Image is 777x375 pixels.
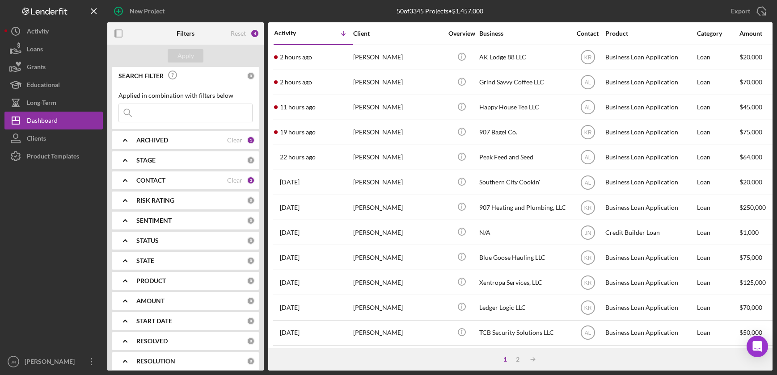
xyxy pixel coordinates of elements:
text: KR [584,204,591,211]
div: [PERSON_NAME] [353,221,443,244]
div: Loan [697,271,739,294]
div: Business Loan Application [605,296,695,319]
div: Business Loan Application [605,271,695,294]
div: [PERSON_NAME] [353,196,443,219]
div: New Project [130,2,165,20]
div: Loan [697,246,739,269]
time: 2025-08-13 04:27 [280,104,316,111]
div: Clear [227,137,242,144]
div: Long-Term [697,346,739,370]
text: KR [584,129,591,136]
div: [PERSON_NAME] [353,321,443,345]
div: Credit Builder Loan [605,221,695,244]
div: $50,000 [739,321,773,345]
div: Loan [697,121,739,144]
b: CONTACT [136,177,165,184]
div: [PERSON_NAME] [353,246,443,269]
div: [PERSON_NAME] [22,353,80,373]
div: $125,000 [739,271,773,294]
time: 2025-08-11 21:49 [280,204,300,211]
div: $64,000 [739,146,773,169]
div: $70,000 [739,71,773,94]
time: 2025-08-11 22:49 [280,179,300,186]
button: JN[PERSON_NAME] [4,353,103,371]
b: START DATE [136,317,172,325]
div: Business Loan Application [605,321,695,345]
b: RESOLVED [136,337,168,345]
button: Apply [168,49,203,62]
text: AL [584,104,591,111]
div: Clear [227,177,242,184]
b: STAGE [136,157,156,164]
b: RESOLUTION [136,358,175,365]
div: 0 [247,257,255,265]
div: $1,000 [739,221,773,244]
time: 2025-08-07 23:43 [280,254,300,261]
b: STATE [136,257,154,264]
div: $250,000 [739,196,773,219]
div: Amount [739,30,773,37]
div: $45,000 [739,96,773,119]
button: Grants [4,58,103,76]
div: Activity [274,29,313,37]
div: 0 [247,196,255,204]
text: JN [11,359,16,364]
div: Business Loan Application [605,196,695,219]
b: AMOUNT [136,297,165,304]
div: Overview [445,30,478,37]
div: Client [353,30,443,37]
div: [PERSON_NAME] [353,346,443,370]
div: Grind Savvy Coffee LLC [479,71,569,94]
div: Loan [697,171,739,194]
div: 0 [247,277,255,285]
div: Ledger Logic LLC [479,296,569,319]
button: New Project [107,2,173,20]
div: Open Intercom Messenger [747,336,768,357]
div: Southern City Cookin' [479,171,569,194]
div: Clients [27,129,46,150]
b: PRODUCT [136,277,166,284]
div: Business Loan Application [605,46,695,69]
text: KR [584,254,591,261]
div: $75,000 [739,121,773,144]
time: 2025-08-12 20:13 [280,129,316,136]
div: Contact [571,30,604,37]
a: Loans [4,40,103,58]
div: [PERSON_NAME] [353,46,443,69]
div: Peak Feed and Seed [479,146,569,169]
div: Yukon Tails LLC [479,346,569,370]
div: 0 [247,156,255,164]
div: 0 [247,357,255,365]
div: 0 [247,317,255,325]
div: Applied in combination with filters below [118,92,253,99]
button: Export [722,2,773,20]
div: Loan [697,46,739,69]
b: Filters [177,30,194,37]
text: KR [584,54,591,61]
div: Educational [27,76,60,96]
div: Business Loan Application [605,121,695,144]
time: 2025-08-03 20:24 [280,329,300,336]
time: 2025-08-13 13:52 [280,79,312,86]
div: Category [697,30,739,37]
b: RISK RATING [136,197,174,204]
text: AL [584,154,591,161]
a: Long-Term [4,94,103,112]
a: Clients [4,129,103,147]
b: SENTIMENT [136,217,172,224]
b: SEARCH FILTER [118,72,164,79]
a: Educational [4,76,103,94]
a: Product Templates [4,147,103,165]
div: [PERSON_NAME] [353,71,443,94]
div: Business Loan Application [605,96,695,119]
div: Activity [27,22,49,42]
div: Business [479,30,569,37]
div: Loan [697,146,739,169]
div: 0 [247,297,255,305]
div: 907 Bagel Co. [479,121,569,144]
time: 2025-08-11 18:59 [280,229,300,236]
button: Activity [4,22,103,40]
div: Loan [697,296,739,319]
